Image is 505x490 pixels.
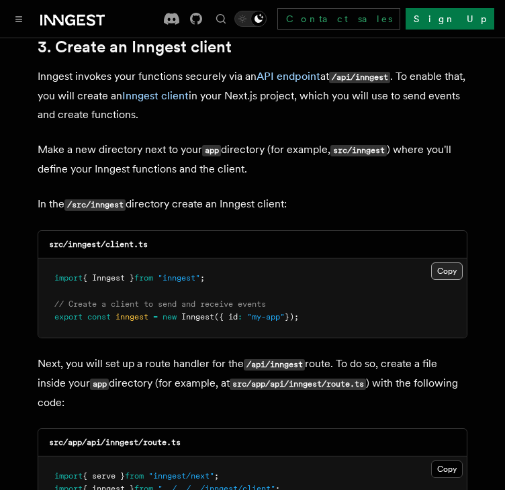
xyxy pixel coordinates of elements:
span: Inngest [181,312,214,322]
button: Copy [431,460,463,478]
span: ; [200,273,205,283]
span: ({ id [214,312,238,322]
span: export [54,312,83,322]
p: Next, you will set up a route handler for the route. To do so, create a file inside your director... [38,354,467,412]
code: src/inngest/client.ts [49,240,148,249]
p: Inngest invokes your functions securely via an at . To enable that, you will create an in your Ne... [38,67,467,124]
p: Make a new directory next to your directory (for example, ) where you'll define your Inngest func... [38,140,467,179]
span: { Inngest } [83,273,134,283]
span: }); [285,312,299,322]
span: ; [214,471,219,481]
span: import [54,471,83,481]
code: app [90,379,109,390]
code: src/app/api/inngest/route.ts [49,438,181,447]
button: Find something... [213,11,229,27]
a: Sign Up [406,8,494,30]
span: { serve } [83,471,125,481]
span: import [54,273,83,283]
code: app [202,145,221,156]
button: Copy [431,262,463,280]
span: // Create a client to send and receive events [54,299,266,309]
code: /src/inngest [64,199,126,211]
span: from [125,471,144,481]
p: In the directory create an Inngest client: [38,195,467,214]
span: from [134,273,153,283]
code: /api/inngest [244,359,305,371]
span: inngest [116,312,148,322]
button: Toggle navigation [11,11,27,27]
a: Inngest client [122,89,189,102]
span: const [87,312,111,322]
span: new [163,312,177,322]
span: = [153,312,158,322]
a: API endpoint [257,70,320,83]
code: src/inngest [330,145,387,156]
code: /api/inngest [329,72,390,83]
a: 3. Create an Inngest client [38,38,232,56]
span: : [238,312,242,322]
a: Contact sales [277,8,400,30]
span: "my-app" [247,312,285,322]
span: "inngest" [158,273,200,283]
code: src/app/api/inngest/route.ts [230,379,366,390]
span: "inngest/next" [148,471,214,481]
button: Toggle dark mode [234,11,267,27]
